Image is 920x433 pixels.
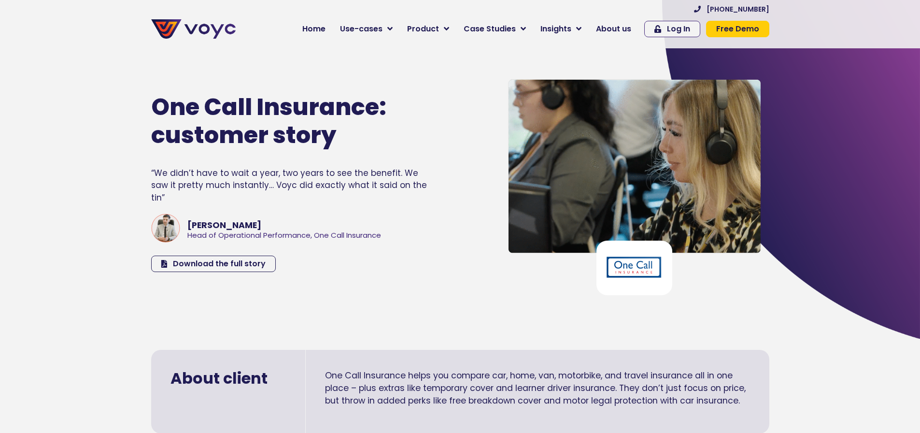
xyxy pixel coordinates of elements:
a: Use-cases [333,19,400,39]
div: “We didn’t have to wait a year, two years to see the benefit. We saw it pretty much instantly… Vo... [151,167,427,204]
div: Head of Operational Performance, One Call Insurance [187,232,381,239]
span: Download the full story [173,260,266,268]
span: Product [407,23,439,35]
a: About us [589,19,638,39]
h1: One Call Insurance: customer story [151,93,411,149]
a: Download the full story [151,256,276,272]
span: Home [302,23,326,35]
span: Log In [667,25,690,33]
p: One Call Insurance helps you compare car, home, van, motorbike, and travel insurance all in one p... [325,369,750,407]
span: [PHONE_NUMBER] [707,6,769,13]
h2: About client [170,369,286,388]
div: [PERSON_NAME] [187,219,381,231]
span: Case Studies [464,23,516,35]
a: Insights [533,19,589,39]
a: Home [295,19,333,39]
a: Free Demo [706,21,769,37]
span: Free Demo [716,25,759,33]
span: About us [596,23,631,35]
a: Log In [644,21,700,37]
img: voyc-full-logo [151,19,236,39]
a: Product [400,19,456,39]
span: Use-cases [340,23,382,35]
a: Case Studies [456,19,533,39]
span: Insights [540,23,571,35]
a: [PHONE_NUMBER] [694,6,769,13]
